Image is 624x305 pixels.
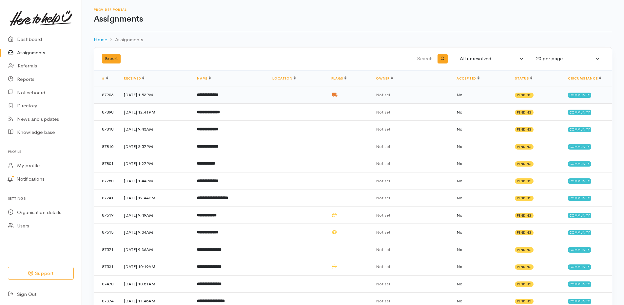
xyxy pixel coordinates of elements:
[8,267,74,280] button: Support
[515,264,534,270] span: Pending
[107,36,143,44] li: Assignments
[119,258,192,276] td: [DATE] 10:19AM
[376,144,390,149] span: Not set
[515,281,534,287] span: Pending
[376,281,390,287] span: Not set
[376,264,390,269] span: Not set
[457,144,462,149] span: No
[376,229,390,235] span: Not set
[515,144,534,149] span: Pending
[376,76,393,81] a: Owner
[515,230,534,235] span: Pending
[568,247,591,252] span: Community
[515,196,534,201] span: Pending
[119,189,192,207] td: [DATE] 12:44PM
[532,52,604,65] button: 20 per page
[457,109,462,115] span: No
[8,147,74,156] h6: Profile
[94,86,119,104] td: 87906
[94,172,119,189] td: 87750
[119,224,192,241] td: [DATE] 9:34AM
[515,127,534,132] span: Pending
[457,229,462,235] span: No
[457,178,462,184] span: No
[568,281,591,287] span: Community
[102,54,121,63] button: Export
[515,178,534,184] span: Pending
[457,161,462,166] span: No
[102,76,108,81] a: #
[94,224,119,241] td: 87615
[457,281,462,287] span: No
[515,76,532,81] a: Status
[568,264,591,270] span: Community
[94,8,612,11] h6: Provider Portal
[568,213,591,218] span: Community
[568,178,591,184] span: Community
[94,36,107,44] a: Home
[376,109,390,115] span: Not set
[119,241,192,258] td: [DATE] 9:36AM
[94,103,119,121] td: 87898
[119,138,192,155] td: [DATE] 2:57PM
[94,14,612,24] h1: Assignments
[376,126,390,132] span: Not set
[94,189,119,207] td: 87741
[119,172,192,189] td: [DATE] 1:44PM
[457,76,479,81] a: Accepted
[568,144,591,149] span: Community
[460,55,518,63] div: All unresolved
[94,121,119,138] td: 87818
[8,194,74,203] h6: Settings
[457,126,462,132] span: No
[457,264,462,269] span: No
[456,52,528,65] button: All unresolved
[119,275,192,293] td: [DATE] 10:51AM
[457,247,462,252] span: No
[376,247,390,252] span: Not set
[376,195,390,201] span: Not set
[94,206,119,224] td: 87619
[94,275,119,293] td: 87470
[568,93,591,98] span: Community
[124,76,144,81] a: Received
[197,76,211,81] a: Name
[94,32,612,47] nav: breadcrumb
[119,155,192,172] td: [DATE] 1:27PM
[376,178,390,184] span: Not set
[376,212,390,218] span: Not set
[515,161,534,167] span: Pending
[119,121,192,138] td: [DATE] 9:43AM
[515,213,534,218] span: Pending
[457,195,462,201] span: No
[515,247,534,252] span: Pending
[536,55,594,63] div: 20 per page
[94,138,119,155] td: 87810
[376,92,390,98] span: Not set
[119,86,192,104] td: [DATE] 1:53PM
[376,161,390,166] span: Not set
[272,76,296,81] a: Location
[457,298,462,304] span: No
[119,103,192,121] td: [DATE] 12:41PM
[568,161,591,167] span: Community
[568,127,591,132] span: Community
[515,93,534,98] span: Pending
[568,230,591,235] span: Community
[331,76,346,81] a: Flags
[94,155,119,172] td: 87801
[568,196,591,201] span: Community
[376,298,390,304] span: Not set
[279,51,434,67] input: Search
[457,92,462,98] span: No
[457,212,462,218] span: No
[568,110,591,115] span: Community
[568,299,591,304] span: Community
[94,258,119,276] td: 87531
[94,241,119,258] td: 87571
[515,299,534,304] span: Pending
[119,206,192,224] td: [DATE] 9:49AM
[515,110,534,115] span: Pending
[568,76,601,81] a: Circumstance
